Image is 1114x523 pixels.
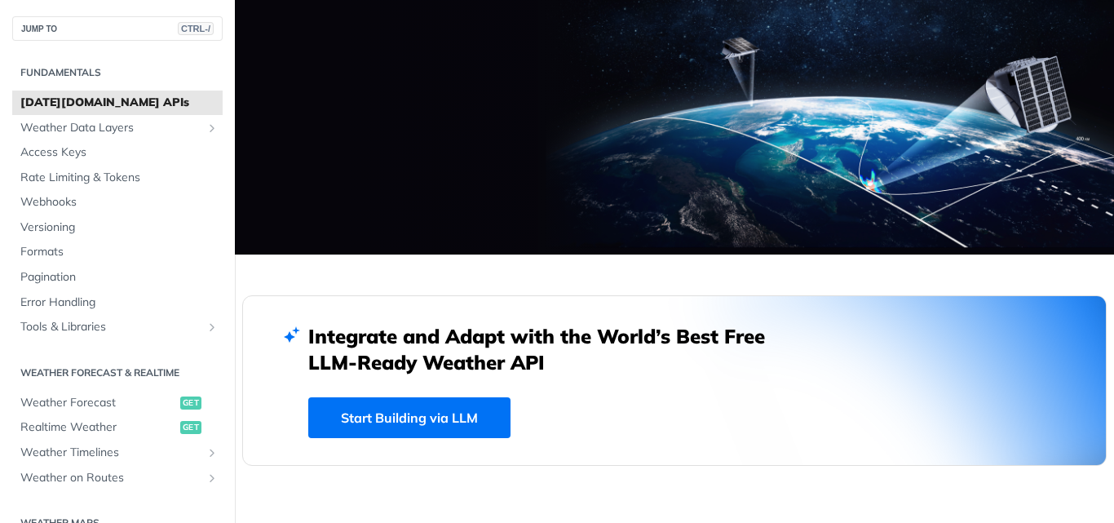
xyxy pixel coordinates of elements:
[12,190,223,215] a: Webhooks
[12,366,223,380] h2: Weather Forecast & realtime
[20,244,219,260] span: Formats
[12,441,223,465] a: Weather TimelinesShow subpages for Weather Timelines
[12,391,223,415] a: Weather Forecastget
[12,290,223,315] a: Error Handling
[308,397,511,438] a: Start Building via LLM
[178,22,214,35] span: CTRL-/
[12,240,223,264] a: Formats
[20,95,219,111] span: [DATE][DOMAIN_NAME] APIs
[206,446,219,459] button: Show subpages for Weather Timelines
[12,116,223,140] a: Weather Data LayersShow subpages for Weather Data Layers
[206,321,219,334] button: Show subpages for Tools & Libraries
[20,194,219,211] span: Webhooks
[20,419,176,436] span: Realtime Weather
[20,144,219,161] span: Access Keys
[20,120,201,136] span: Weather Data Layers
[12,315,223,339] a: Tools & LibrariesShow subpages for Tools & Libraries
[12,16,223,41] button: JUMP TOCTRL-/
[12,466,223,490] a: Weather on RoutesShow subpages for Weather on Routes
[206,472,219,485] button: Show subpages for Weather on Routes
[12,166,223,190] a: Rate Limiting & Tokens
[12,65,223,80] h2: Fundamentals
[180,421,201,434] span: get
[206,122,219,135] button: Show subpages for Weather Data Layers
[20,269,219,286] span: Pagination
[270,8,692,116] h3: Unlock Space Data Through Next-Generation Premium Features
[12,91,223,115] a: [DATE][DOMAIN_NAME] APIs
[20,170,219,186] span: Rate Limiting & Tokens
[270,153,400,192] div: Learn More
[20,445,201,461] span: Weather Timelines
[20,319,201,335] span: Tools & Libraries
[180,397,201,410] span: get
[270,153,608,192] a: Learn More
[12,215,223,240] a: Versioning
[20,295,219,311] span: Error Handling
[308,323,789,375] h2: Integrate and Adapt with the World’s Best Free LLM-Ready Weather API
[20,395,176,411] span: Weather Forecast
[12,415,223,440] a: Realtime Weatherget
[20,470,201,486] span: Weather on Routes
[20,219,219,236] span: Versioning
[12,140,223,165] a: Access Keys
[12,265,223,290] a: Pagination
